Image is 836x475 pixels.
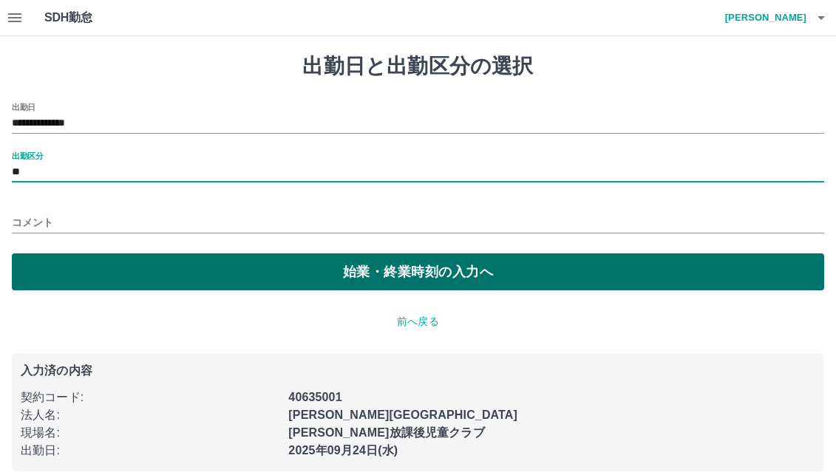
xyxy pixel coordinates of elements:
label: 出勤区分 [12,150,43,161]
p: 前へ戻る [12,314,824,329]
p: 出勤日 : [21,442,279,459]
b: 40635001 [288,391,341,403]
p: 入力済の内容 [21,365,815,377]
b: 2025年09月24日(水) [288,444,398,457]
b: [PERSON_NAME][GEOGRAPHIC_DATA] [288,409,517,421]
h1: 出勤日と出勤区分の選択 [12,54,824,79]
p: 法人名 : [21,406,279,424]
label: 出勤日 [12,101,35,112]
p: 現場名 : [21,424,279,442]
b: [PERSON_NAME]放課後児童クラブ [288,426,484,439]
button: 始業・終業時刻の入力へ [12,253,824,290]
p: 契約コード : [21,389,279,406]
